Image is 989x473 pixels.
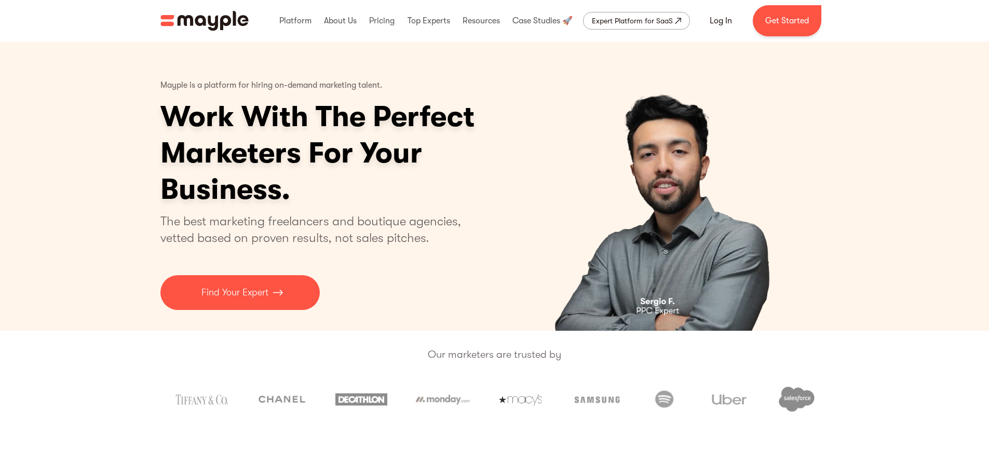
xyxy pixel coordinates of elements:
[160,213,473,246] p: The best marketing freelancers and boutique agencies, vetted based on proven results, not sales p...
[583,12,690,30] a: Expert Platform for SaaS
[201,286,268,300] p: Find Your Expert
[592,15,673,27] div: Expert Platform for SaaS
[160,11,249,31] img: Mayple logo
[753,5,821,36] a: Get Started
[160,73,383,99] p: Mayple is a platform for hiring on-demand marketing talent.
[697,8,744,33] a: Log In
[160,99,555,208] h1: Work With The Perfect Marketers For Your Business.
[160,275,320,310] a: Find Your Expert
